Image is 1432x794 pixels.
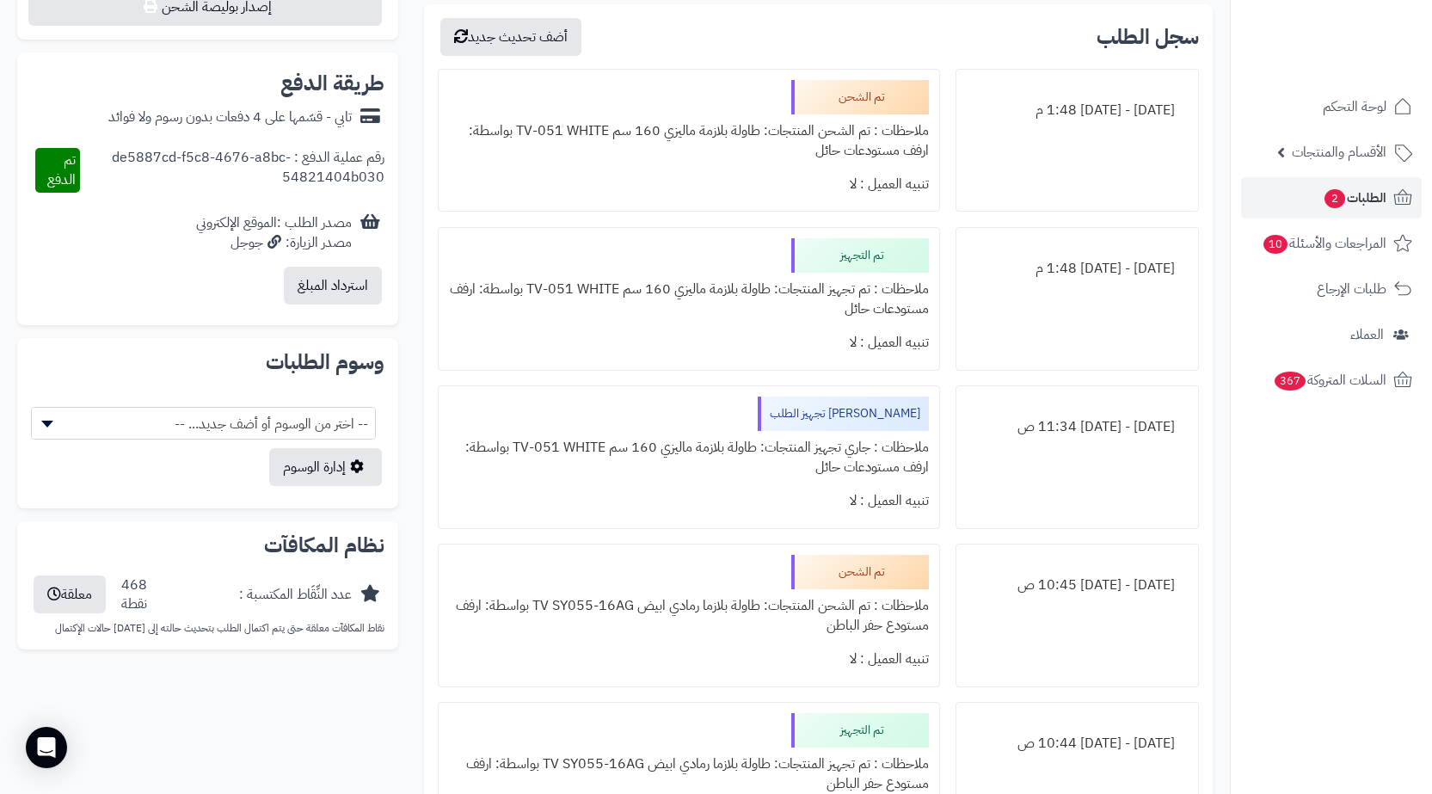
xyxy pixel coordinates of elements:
[1241,360,1422,401] a: السلات المتروكة367
[32,408,375,440] span: -- اختر من الوسوم أو أضف جديد... --
[791,713,929,748] div: تم التجهيز
[196,213,352,253] div: مصدر الطلب :الموقع الإلكتروني
[1324,189,1345,208] span: 2
[269,448,382,486] a: إدارة الوسوم
[47,150,76,190] span: تم الدفع
[967,727,1188,760] div: [DATE] - [DATE] 10:44 ص
[1262,231,1386,255] span: المراجعات والأسئلة
[239,585,352,605] div: عدد النِّقَاط المكتسبة :
[31,407,376,440] span: -- اختر من الوسوم أو أضف جديد... --
[196,233,352,253] div: مصدر الزيارة: جوجل
[967,94,1188,127] div: [DATE] - [DATE] 1:48 م
[440,18,581,56] button: أضف تحديث جديد
[284,267,382,305] button: استرداد المبلغ
[1315,43,1416,79] img: logo-2.png
[449,326,929,360] div: تنبيه العميل : لا
[1323,95,1386,119] span: لوحة التحكم
[26,727,67,768] div: Open Intercom Messenger
[449,589,929,643] div: ملاحظات : تم الشحن المنتجات: طاولة بلازما رمادي ابيض TV SY055-16AG بواسطة: ارفف مستودع حفر الباطن
[1241,86,1422,127] a: لوحة التحكم
[449,273,929,326] div: ملاحظات : تم تجهيز المنتجات: طاولة بلازمة ماليزي 160 سم TV-051 WHITE بواسطة: ارفف مستودعات حائل
[1317,277,1386,301] span: طلبات الإرجاع
[1323,186,1386,210] span: الطلبات
[1292,140,1386,164] span: الأقسام والمنتجات
[1241,268,1422,310] a: طلبات الإرجاع
[1241,177,1422,219] a: الطلبات2
[80,148,385,193] div: رقم عملية الدفع : de5887cd-f5c8-4676-a8bc-54821404b030
[967,410,1188,444] div: [DATE] - [DATE] 11:34 ص
[449,114,929,168] div: ملاحظات : تم الشحن المنتجات: طاولة بلازمة ماليزي 160 سم TV-051 WHITE بواسطة: ارفف مستودعات حائل
[967,252,1188,286] div: [DATE] - [DATE] 1:48 م
[31,352,384,372] h2: وسوم الطلبات
[758,397,929,431] div: [PERSON_NAME] تجهيز الطلب
[791,555,929,589] div: تم الشحن
[31,535,384,556] h2: نظام المكافآت
[791,80,929,114] div: تم الشحن
[1273,368,1386,392] span: السلات المتروكة
[449,168,929,201] div: تنبيه العميل : لا
[1275,372,1306,391] span: 367
[1097,27,1199,47] h3: سجل الطلب
[280,73,384,94] h2: طريقة الدفع
[1241,223,1422,264] a: المراجعات والأسئلة10
[449,643,929,676] div: تنبيه العميل : لا
[449,431,929,484] div: ملاحظات : جاري تجهيز المنتجات: طاولة بلازمة ماليزي 160 سم TV-051 WHITE بواسطة: ارفف مستودعات حائل
[791,238,929,273] div: تم التجهيز
[1350,323,1384,347] span: العملاء
[1241,314,1422,355] a: العملاء
[121,575,147,615] div: 468
[1263,235,1288,254] span: 10
[31,621,384,636] p: نقاط المكافآت معلقة حتى يتم اكتمال الطلب بتحديث حالته إلى [DATE] حالات الإكتمال
[108,108,352,127] div: تابي - قسّمها على 4 دفعات بدون رسوم ولا فوائد
[967,569,1188,602] div: [DATE] - [DATE] 10:45 ص
[34,575,106,613] button: معلقة
[121,594,147,614] div: نقطة
[449,484,929,518] div: تنبيه العميل : لا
